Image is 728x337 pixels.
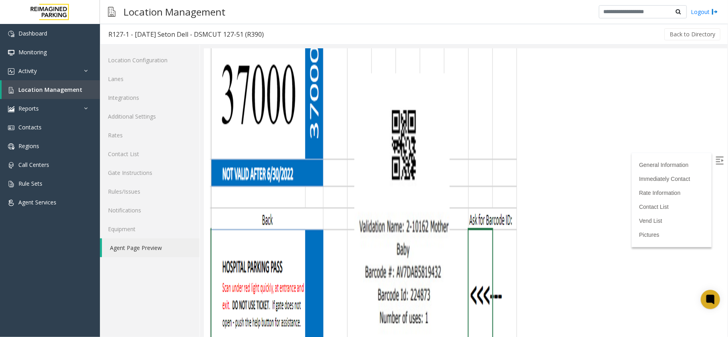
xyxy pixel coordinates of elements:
[100,163,199,182] a: Gate Instructions
[8,143,14,150] img: 'icon'
[100,88,199,107] a: Integrations
[435,113,485,119] a: General Information
[18,86,82,93] span: Location Management
[8,31,14,37] img: 'icon'
[8,106,14,112] img: 'icon'
[435,155,465,161] a: Contact List
[18,161,49,168] span: Call Centers
[100,220,199,238] a: Equipment
[100,69,199,88] a: Lanes
[8,87,14,93] img: 'icon'
[102,238,199,257] a: Agent Page Preview
[108,2,116,22] img: pageIcon
[8,68,14,75] img: 'icon'
[8,162,14,168] img: 'icon'
[100,182,199,201] a: Rules/Issues
[664,28,720,40] button: Back to Directory
[100,201,199,220] a: Notifications
[18,198,56,206] span: Agent Services
[100,107,199,126] a: Additional Settings
[8,125,14,131] img: 'icon'
[18,105,39,112] span: Reports
[100,145,199,163] a: Contact List
[18,180,42,187] span: Rule Sets
[18,142,39,150] span: Regions
[100,126,199,145] a: Rates
[8,181,14,187] img: 'icon'
[18,48,47,56] span: Monitoring
[691,8,718,16] a: Logout
[712,8,718,16] img: logout
[100,51,199,69] a: Location Configuration
[435,183,456,189] a: Pictures
[18,67,37,75] span: Activity
[435,127,487,133] a: Immediately Contact
[435,169,459,175] a: Vend List
[18,30,47,37] span: Dashboard
[8,50,14,56] img: 'icon'
[2,80,100,99] a: Location Management
[108,29,264,40] div: R127-1 - [DATE] Seton Dell - DSMCUT 127-51 (R390)
[8,200,14,206] img: 'icon'
[120,2,229,22] h3: Location Management
[512,108,520,116] img: Open/Close Sidebar Menu
[18,123,42,131] span: Contacts
[435,141,477,147] a: Rate Information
